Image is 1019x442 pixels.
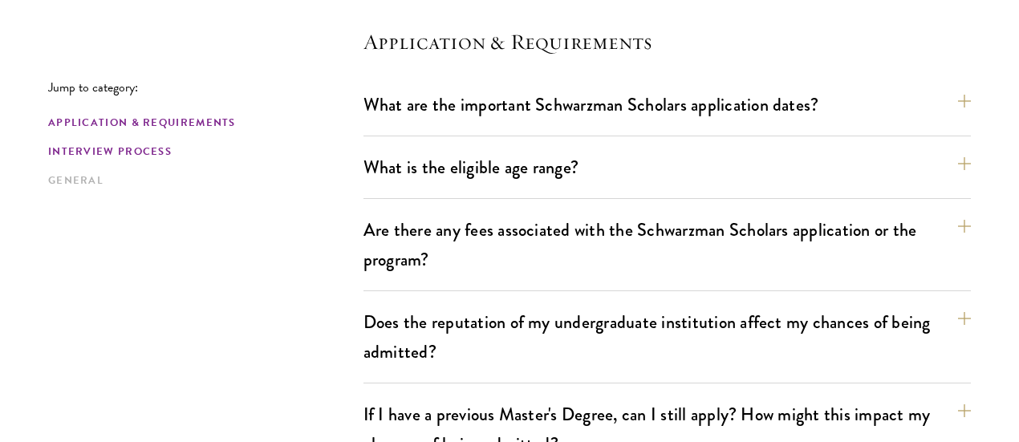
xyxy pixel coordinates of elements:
[363,149,971,185] button: What is the eligible age range?
[48,144,354,160] a: Interview Process
[363,29,971,55] h4: Application & Requirements
[363,87,971,123] button: What are the important Schwarzman Scholars application dates?
[48,80,363,95] p: Jump to category:
[48,115,354,132] a: Application & Requirements
[363,304,971,370] button: Does the reputation of my undergraduate institution affect my chances of being admitted?
[363,212,971,278] button: Are there any fees associated with the Schwarzman Scholars application or the program?
[48,172,354,189] a: General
